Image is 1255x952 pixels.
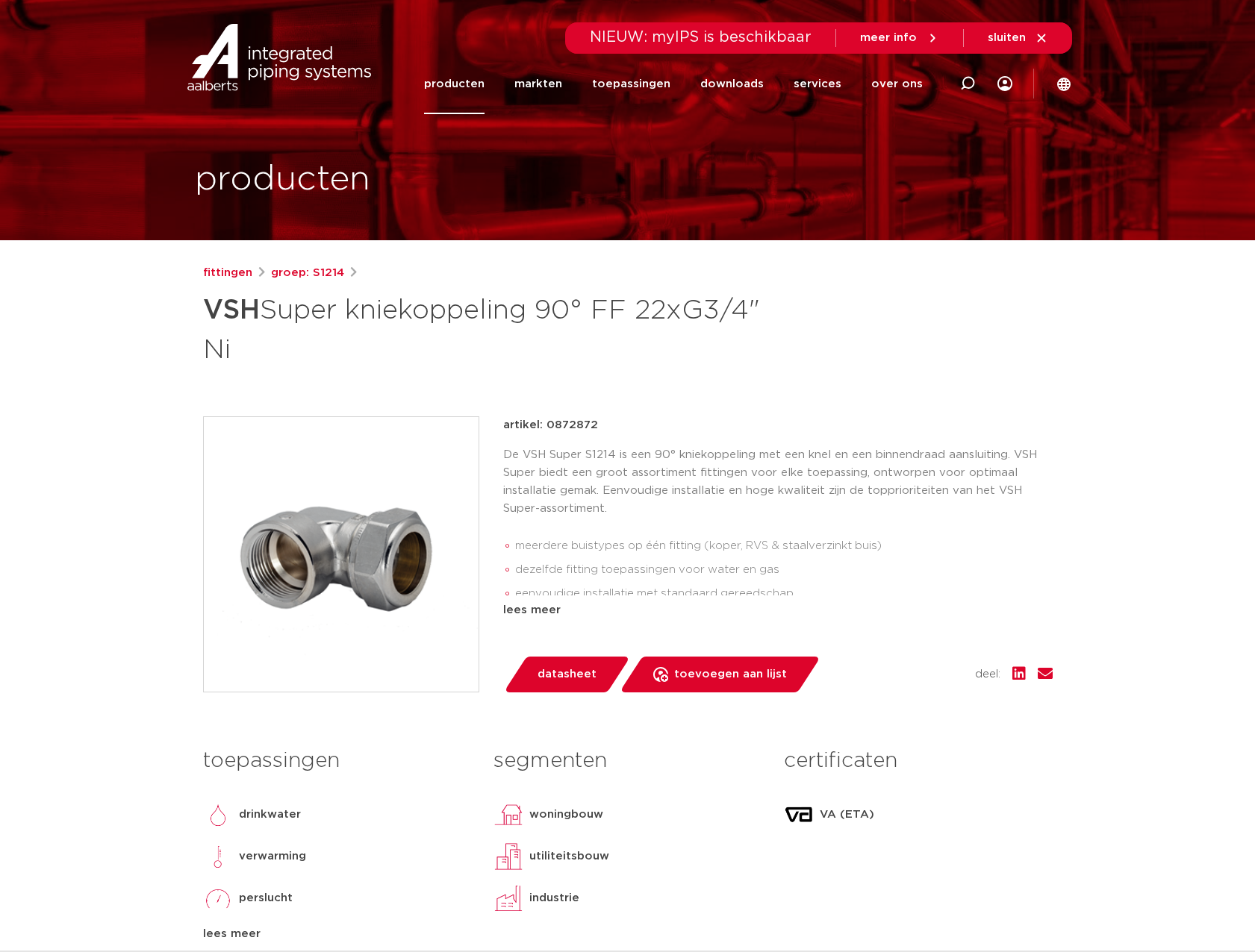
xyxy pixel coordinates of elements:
[503,657,630,692] a: datasheet
[503,601,1053,619] div: lees meer
[503,416,598,434] p: artikel: 0872872
[997,54,1012,114] div: my IPS
[820,806,874,824] p: VA (ETA)
[203,746,471,776] h3: toepassingen
[203,800,233,830] img: drinkwater
[424,54,923,114] nav: Menu
[204,417,479,692] img: Product Image for VSH Super kniekoppeling 90° FF 22xG3/4" Ni
[514,54,562,114] a: markten
[515,534,1053,558] li: meerdere buistypes op één fitting (koper, RVS & staalverzinkt buis)
[271,264,344,282] a: groep: S1214
[239,848,306,865] p: verwarming
[871,54,923,114] a: over ons
[493,883,523,913] img: industrie
[529,806,603,824] p: woningbouw
[203,264,252,282] a: fittingen
[239,806,301,824] p: drinkwater
[538,663,597,686] span: datasheet
[674,663,787,686] span: toevoegen aan lijst
[493,842,523,871] img: utiliteitsbouw
[988,31,1048,45] a: sluiten
[493,800,523,830] img: woningbouw
[700,54,764,114] a: downloads
[203,925,471,943] div: lees meer
[203,842,233,871] img: verwarming
[860,31,939,45] a: meer info
[529,848,609,865] p: utiliteitsbouw
[784,746,1052,776] h3: certificaten
[794,54,841,114] a: services
[203,297,260,324] strong: VSH
[195,156,370,204] h1: producten
[239,889,293,907] p: perslucht
[203,288,764,369] h1: Super kniekoppeling 90° FF 22xG3/4" Ni
[424,54,485,114] a: producten
[784,800,814,830] img: VA (ETA)
[592,54,670,114] a: toepassingen
[975,666,1000,683] span: deel:
[860,32,917,43] span: meer info
[203,883,233,913] img: perslucht
[515,582,1053,606] li: eenvoudige installatie met standaard gereedschap
[590,30,812,45] span: NIEUW: myIPS is beschikbaar
[529,889,579,907] p: industrie
[493,746,762,776] h3: segmenten
[988,32,1026,43] span: sluiten
[503,446,1053,518] p: De VSH Super S1214 is een 90° kniekoppeling met een knel en een binnendraad aansluiting. VSH Supe...
[515,558,1053,582] li: dezelfde fitting toepassingen voor water en gas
